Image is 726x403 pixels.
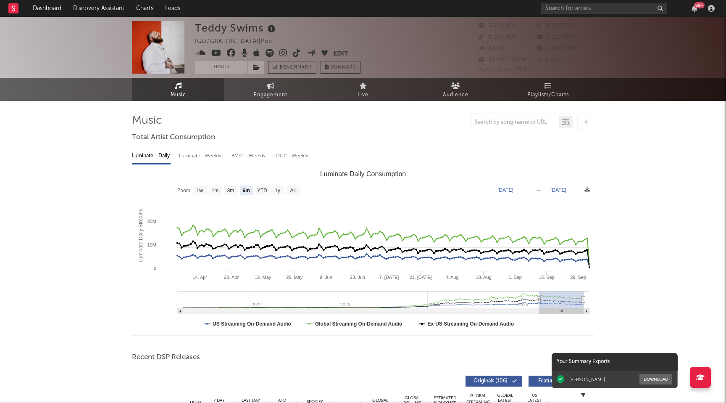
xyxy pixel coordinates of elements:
text: 23. Jun [350,275,365,280]
span: 6,110,000 [537,34,574,40]
text: 6m [242,188,250,194]
div: 99 + [694,2,705,8]
text: 29. Sep [570,275,586,280]
div: Luminate - Daily [132,149,171,163]
text: 12. May [255,275,271,280]
a: Playlists/Charts [502,78,594,101]
text: Ex-US Streaming On-Demand Audio [428,321,514,327]
div: Your Summary Exports [552,353,678,371]
span: 88,035 [479,46,508,51]
div: BMAT - Weekly [231,149,267,163]
text: YTD [257,188,267,194]
text: Global Streaming On-Demand Audio [315,321,402,327]
button: Edit [333,49,348,59]
div: [PERSON_NAME] [569,376,605,382]
span: Features ( 56 ) [534,379,573,384]
span: 5,000,000 [537,46,576,51]
span: Originals ( 106 ) [471,379,510,384]
button: Download [639,374,672,384]
a: Benchmark [268,61,316,74]
button: Features(56) [529,376,585,387]
text: 3m [227,188,234,194]
div: Teddy Swims [195,21,278,35]
text: 1m [212,188,219,194]
text: 10M [147,242,156,247]
button: Originals(106) [466,376,522,387]
text: 15. Sep [539,275,555,280]
text: 18. Aug [476,275,491,280]
text: 21. [DATE] [409,275,431,280]
span: Audience [443,90,468,100]
span: Jump Score: 73.3 [479,67,527,73]
text: 0 [154,266,156,271]
span: Summary [331,65,356,70]
button: 99+ [692,5,697,12]
span: 5,544,926 [479,23,517,29]
span: 42,999,055 Monthly Listeners [479,57,572,63]
text: 1. Sep [508,275,522,280]
text: 14. Apr [192,275,207,280]
div: Luminate - Weekly [179,149,223,163]
text: Luminate Daily Streams [138,209,144,262]
span: Live [358,90,368,100]
button: Track [195,61,247,74]
a: Audience [409,78,502,101]
span: Playlists/Charts [527,90,569,100]
svg: Luminate Daily Consumption [132,167,594,335]
text: → [536,187,541,193]
a: Engagement [224,78,317,101]
span: Total Artist Consumption [132,133,215,143]
text: 4. Aug [445,275,458,280]
text: [DATE] [550,187,566,193]
span: 9,100,000 [479,34,517,40]
input: Search for artists [541,3,667,14]
text: All [290,188,295,194]
span: Music [171,90,186,100]
div: OCC - Weekly [276,149,309,163]
div: [GEOGRAPHIC_DATA] | Pop [195,37,292,47]
text: 26. May [286,275,303,280]
text: Zoom [177,188,190,194]
text: Luminate Daily Consumption [320,170,406,178]
text: 20M [147,219,156,224]
span: 8,960,701 [537,23,575,29]
a: Music [132,78,224,101]
text: 1w [197,188,203,194]
span: Benchmark [280,63,312,73]
text: [DATE] [497,187,513,193]
input: Search by song name or URL [471,119,559,126]
text: 1y [275,188,280,194]
text: 9. Jun [320,275,332,280]
text: 7. [DATE] [379,275,399,280]
button: Summary [321,61,360,74]
span: Recent DSP Releases [132,353,200,363]
span: Engagement [254,90,287,100]
a: Live [317,78,409,101]
text: 28. Apr [224,275,239,280]
text: US Streaming On-Demand Audio [213,321,291,327]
